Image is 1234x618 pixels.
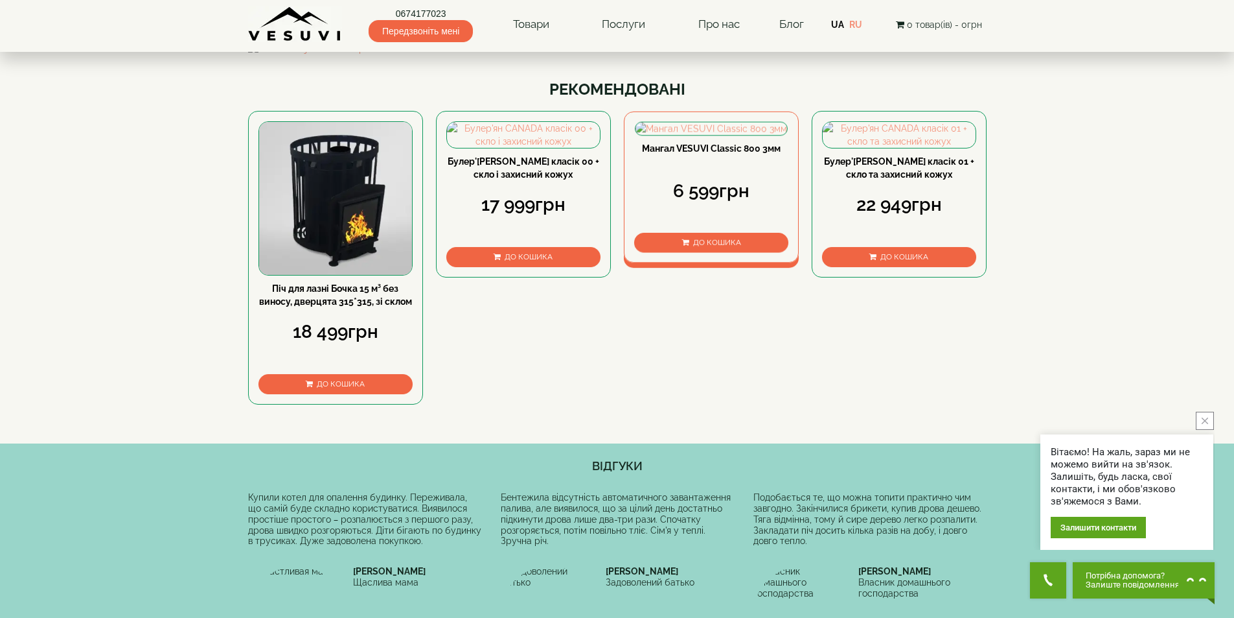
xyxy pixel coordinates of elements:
div: Купили котел для опалення будинку. Переживала, що самій буде складно користуватися. Виявилося про... [248,492,481,547]
div: 22 949грн [822,192,976,218]
a: Послуги [589,10,658,40]
a: Про нас [685,10,753,40]
span: Передзвоніть мені [369,20,473,42]
b: [PERSON_NAME] [606,566,678,576]
img: Завод VESUVI [248,6,342,42]
img: Булер'ян CANADA класік 01 + скло та захисний кожух [823,122,976,148]
a: RU [849,19,862,30]
a: Мангал VESUVI Classic 800 3мм [642,143,781,154]
a: UA [831,19,844,30]
button: До кошика [822,247,976,267]
button: До кошика [634,233,788,253]
div: Власник домашнього господарства [858,577,987,599]
div: Задоволений батько [606,577,734,588]
button: До кошика [258,374,413,394]
img: Мангал VESUVI Classic 800 3мм [635,123,787,136]
div: 17 999грн [446,192,600,218]
div: 6 599грн [634,179,788,204]
div: 18 499грн [258,319,413,345]
span: До кошика [692,238,740,247]
button: 0 товар(ів) - 0грн [892,18,986,32]
button: Get Call button [1030,562,1066,599]
b: [PERSON_NAME] [353,566,426,576]
a: Піч для лазні Бочка 15 м³ без виносу, дверцята 315*315, зі склом [259,283,412,307]
button: До кошика [446,247,600,267]
span: 0 товар(ів) - 0грн [907,19,982,30]
span: До кошика [505,252,553,261]
a: Булер'[PERSON_NAME] класік 00 + скло і захисний кожух [448,156,599,180]
div: Щаслива мама [353,577,481,588]
h4: ВІДГУКИ [248,460,987,473]
div: Подобається те, що можна топити практично чим завгодно. Закінчилися брикети, купив дрова дешево. ... [753,492,987,547]
span: Залиште повідомлення [1086,580,1180,589]
button: close button [1196,412,1214,430]
a: Товари [500,10,562,40]
img: Піч для лазні Бочка 15 м³ без виносу, дверцята 315*315, зі склом [259,122,412,275]
span: Потрібна допомога? [1086,571,1180,580]
img: Булер'ян CANADA класік 00 + скло і захисний кожух [447,122,600,148]
span: До кошика [317,379,365,388]
span: До кошика [880,252,928,261]
a: Булер'[PERSON_NAME] класік 01 + скло та захисний кожух [824,156,974,180]
a: 0674177023 [369,7,473,20]
b: [PERSON_NAME] [858,566,931,576]
div: Залишити контакти [1051,517,1146,538]
div: Вітаємо! На жаль, зараз ми не можемо вийти на зв'язок. Залишіть, будь ласка, свої контакти, і ми ... [1051,446,1203,508]
a: Блог [779,18,804,30]
button: Chat button [1073,562,1215,599]
div: Бентежила відсутність автоматичного завантаження палива, але виявилося, що за цілий день достатнь... [501,492,734,547]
